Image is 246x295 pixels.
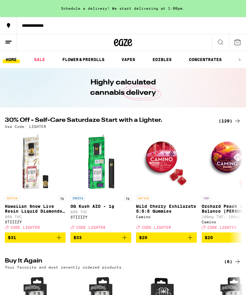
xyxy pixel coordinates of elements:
h2: 30% Off - Self-Care Saturdaze Start with a Lighter. [5,117,211,125]
p: Your favorite and most recently ordered products. [5,265,124,269]
p: CBD [202,195,211,201]
p: 86% THC [70,210,131,214]
img: STIIIZY - Hawaiian Snow Live Resin Liquid Diamonds - 1g [5,132,66,192]
div: STIIIZY [5,220,66,224]
h1: Highly calculated cannabis delivery [73,77,173,98]
p: SATIVA [5,195,19,201]
span: $20 [205,235,213,240]
p: SATIVA [136,195,151,201]
span: CODE LIGHTER [207,225,237,229]
span: CODE LIGHTER [76,225,105,229]
a: Open page for Hawaiian Snow Live Resin Liquid Diamonds - 1g from STIIIZY [5,132,66,232]
button: Add to bag [70,232,131,243]
p: Use Code: LIGHTER [5,125,46,129]
img: Camino - Wild Cherry Exhilarate 5:5:5 Gummies [136,132,197,192]
p: 1g [58,195,66,201]
div: STIIIZY [70,215,131,219]
img: STIIIZY - OG Kush AIO - 1g [70,132,131,192]
a: Open page for Wild Cherry Exhilarate 5:5:5 Gummies from Camino [136,132,197,232]
span: $20 [139,235,147,240]
a: FLOWER & PREROLLS [59,56,108,63]
p: OG Kush AIO - 1g [70,204,131,209]
span: $33 [73,235,82,240]
button: Add to bag [5,232,66,243]
span: $31 [8,235,16,240]
h2: Buy It Again [5,258,211,265]
a: Open page for OG Kush AIO - 1g from STIIIZY [70,132,131,232]
a: EDIBLES [149,56,175,63]
a: HOME [3,56,20,63]
a: VAPES [118,56,138,63]
p: 1g [124,195,131,201]
p: 88% THC [5,215,66,219]
span: CODE LIGHTER [142,225,171,229]
div: Camino [136,215,197,219]
span: CODE LIGHTER [11,225,40,229]
p: INDICA [70,195,85,201]
a: SALE [31,56,48,63]
button: Add to bag [136,232,197,243]
a: CONCENTRATES [186,56,225,63]
p: Wild Cherry Exhilarate 5:5:5 Gummies [136,204,197,214]
a: (129) [219,117,241,125]
p: Hawaiian Snow Live Resin Liquid Diamonds - 1g [5,204,66,214]
a: (6) [224,258,241,265]
iframe: Opens a widget where you can find more information [206,277,240,292]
